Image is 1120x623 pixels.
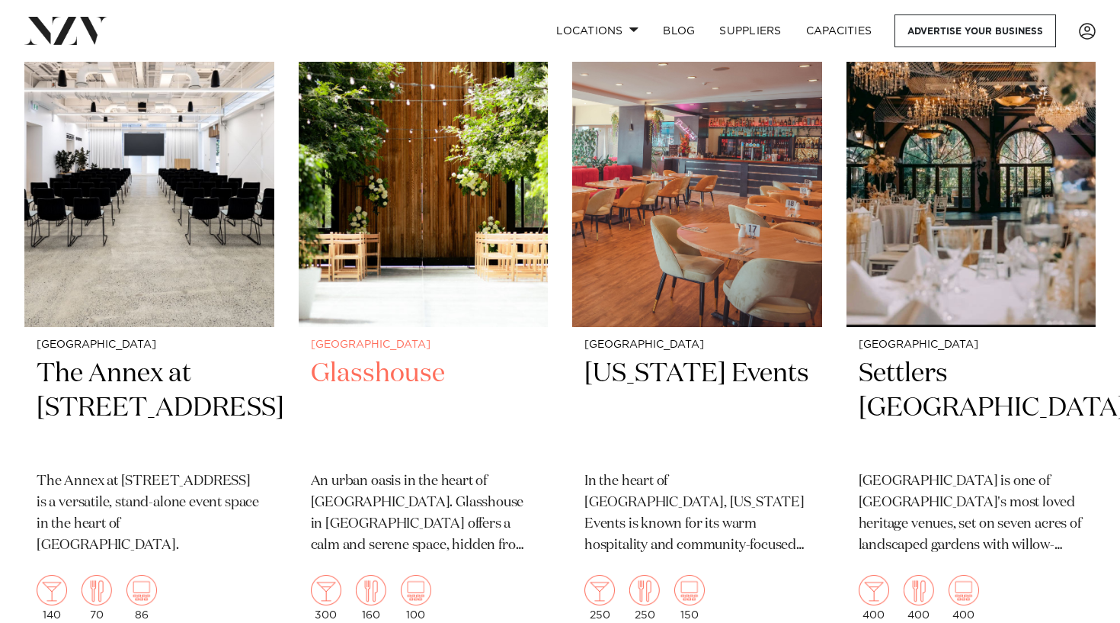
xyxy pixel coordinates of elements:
[356,575,386,621] div: 160
[37,575,67,621] div: 140
[37,339,262,351] small: [GEOGRAPHIC_DATA]
[311,575,341,621] div: 300
[356,575,386,605] img: dining.png
[37,471,262,557] p: The Annex at [STREET_ADDRESS] is a versatile, stand-alone event space in the heart of [GEOGRAPHIC...
[37,357,262,460] h2: The Annex at [STREET_ADDRESS]
[311,471,536,557] p: An urban oasis in the heart of [GEOGRAPHIC_DATA]. Glasshouse in [GEOGRAPHIC_DATA] offers a calm a...
[584,339,810,351] small: [GEOGRAPHIC_DATA]
[311,339,536,351] small: [GEOGRAPHIC_DATA]
[24,17,107,44] img: nzv-logo.png
[311,575,341,605] img: cocktail.png
[401,575,431,605] img: theatre.png
[401,575,431,621] div: 100
[311,357,536,460] h2: Glasshouse
[859,357,1084,460] h2: Settlers [GEOGRAPHIC_DATA]
[126,575,157,605] img: theatre.png
[584,575,615,605] img: cocktail.png
[629,575,660,605] img: dining.png
[859,575,889,605] img: cocktail.png
[674,575,705,621] div: 150
[949,575,979,605] img: theatre.png
[859,575,889,621] div: 400
[584,575,615,621] div: 250
[584,357,810,460] h2: [US_STATE] Events
[904,575,934,621] div: 400
[37,575,67,605] img: cocktail.png
[904,575,934,605] img: dining.png
[794,14,885,47] a: Capacities
[707,14,793,47] a: SUPPLIERS
[629,575,660,621] div: 250
[949,575,979,621] div: 400
[584,471,810,557] p: In the heart of [GEOGRAPHIC_DATA], [US_STATE] Events is known for its warm hospitality and commun...
[674,575,705,605] img: theatre.png
[859,339,1084,351] small: [GEOGRAPHIC_DATA]
[894,14,1056,47] a: Advertise your business
[651,14,707,47] a: BLOG
[82,575,112,621] div: 70
[544,14,651,47] a: Locations
[126,575,157,621] div: 86
[82,575,112,605] img: dining.png
[859,471,1084,557] p: [GEOGRAPHIC_DATA] is one of [GEOGRAPHIC_DATA]'s most loved heritage venues, set on seven acres of...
